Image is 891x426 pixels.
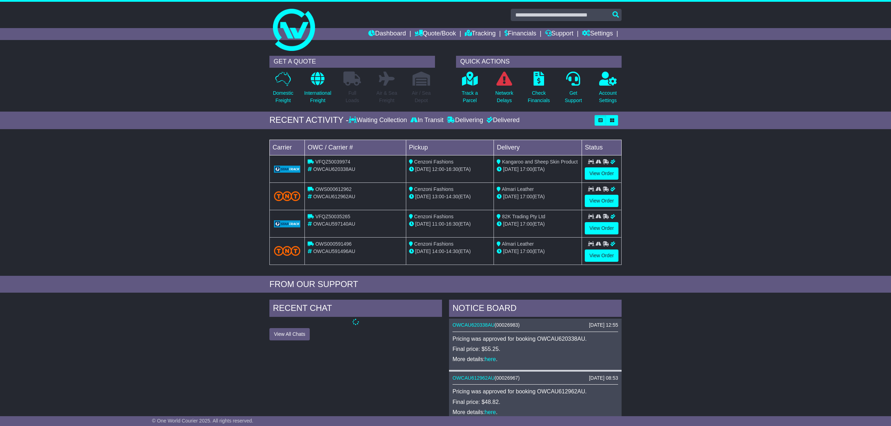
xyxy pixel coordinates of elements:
[582,140,622,155] td: Status
[496,322,518,328] span: 00026983
[313,194,355,199] span: OWCAU612962AU
[409,117,445,124] div: In Transit
[585,195,618,207] a: View Order
[456,56,622,68] div: QUICK ACTIONS
[315,241,352,247] span: OWS000591496
[415,166,431,172] span: [DATE]
[432,221,444,227] span: 11:00
[599,71,617,108] a: AccountSettings
[485,117,520,124] div: Delivered
[585,222,618,234] a: View Order
[414,214,454,219] span: Cenzoni Fashions
[453,399,618,405] p: Final price: $48.82.
[432,194,444,199] span: 13:00
[589,322,618,328] div: [DATE] 12:55
[589,375,618,381] div: [DATE] 08:53
[269,56,435,68] div: GET A QUOTE
[274,191,300,201] img: TNT_Domestic.png
[269,115,349,125] div: RECENT ACTIVITY -
[313,248,355,254] span: OWCAU591496AU
[453,322,495,328] a: OWCAU620338AU
[485,409,496,415] a: here
[414,241,454,247] span: Cenzoni Fashions
[599,89,617,104] p: Account Settings
[446,166,458,172] span: 16:30
[446,221,458,227] span: 16:30
[453,375,495,381] a: OWCAU612962AU
[273,71,294,108] a: DomesticFreight
[274,246,300,255] img: TNT_Domestic.png
[497,166,579,173] div: (ETA)
[502,159,578,165] span: Kangaroo and Sheep Skin Product
[494,140,582,155] td: Delivery
[504,28,536,40] a: Financials
[565,89,582,104] p: Get Support
[545,28,574,40] a: Support
[269,300,442,319] div: RECENT CHAT
[304,89,331,104] p: International Freight
[313,221,355,227] span: OWCAU597140AU
[582,28,613,40] a: Settings
[453,346,618,352] p: Final price: $55.25.
[528,89,550,104] p: Check Financials
[465,28,496,40] a: Tracking
[304,71,331,108] a: InternationalFreight
[496,375,518,381] span: 00026967
[409,248,491,255] div: - (ETA)
[415,248,431,254] span: [DATE]
[564,71,582,108] a: GetSupport
[315,214,350,219] span: VFQZ50035265
[446,248,458,254] span: 14:30
[269,279,622,289] div: FROM OUR SUPPORT
[406,140,494,155] td: Pickup
[453,388,618,395] p: Pricing was approved for booking OWCAU612962AU.
[349,117,409,124] div: Waiting Collection
[415,221,431,227] span: [DATE]
[528,71,550,108] a: CheckFinancials
[445,117,485,124] div: Delivering
[152,418,253,424] span: © One World Courier 2025. All rights reserved.
[502,241,534,247] span: Almari Leather
[495,89,513,104] p: Network Delays
[520,194,532,199] span: 17:00
[315,186,352,192] span: OWS000612962
[520,221,532,227] span: 17:00
[274,166,300,173] img: GetCarrierServiceLogo
[453,356,618,362] p: More details: .
[503,248,518,254] span: [DATE]
[449,300,622,319] div: NOTICE BOARD
[585,249,618,262] a: View Order
[453,322,618,328] div: ( )
[497,220,579,228] div: (ETA)
[462,89,478,104] p: Track a Parcel
[414,159,454,165] span: Cenzoni Fashions
[503,166,518,172] span: [DATE]
[415,194,431,199] span: [DATE]
[376,89,397,104] p: Air & Sea Freight
[453,335,618,342] p: Pricing was approved for booking OWCAU620338AU.
[269,328,310,340] button: View All Chats
[273,89,293,104] p: Domestic Freight
[409,220,491,228] div: - (ETA)
[503,194,518,199] span: [DATE]
[502,186,534,192] span: Almari Leather
[453,375,618,381] div: ( )
[409,193,491,200] div: - (ETA)
[270,140,305,155] td: Carrier
[368,28,406,40] a: Dashboard
[432,248,444,254] span: 14:00
[453,409,618,415] p: More details: .
[409,166,491,173] div: - (ETA)
[485,356,496,362] a: here
[432,166,444,172] span: 12:00
[414,186,454,192] span: Cenzoni Fashions
[461,71,478,108] a: Track aParcel
[495,71,514,108] a: NetworkDelays
[497,193,579,200] div: (ETA)
[412,89,431,104] p: Air / Sea Depot
[313,166,355,172] span: OWCAU620338AU
[415,28,456,40] a: Quote/Book
[520,248,532,254] span: 17:00
[502,214,545,219] span: 82K Trading Pty Ltd
[343,89,361,104] p: Full Loads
